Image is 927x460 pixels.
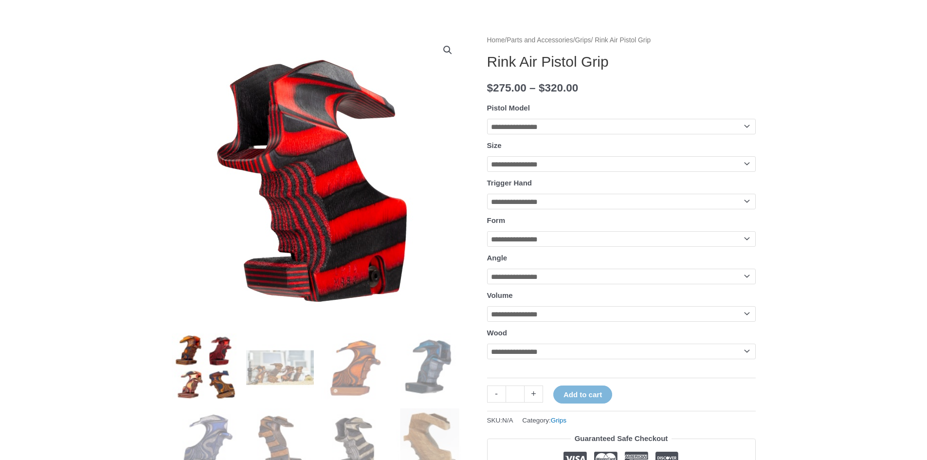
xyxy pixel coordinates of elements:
label: Form [487,216,506,224]
span: N/A [502,417,513,424]
img: Rink Air Pistol Grip - Image 3 [321,333,389,401]
label: Volume [487,291,513,299]
label: Size [487,141,502,149]
a: View full-screen image gallery [439,41,456,59]
h1: Rink Air Pistol Grip [487,53,756,71]
img: Rink Air Pistol Grip - Image 2 [246,333,314,401]
nav: Breadcrumb [487,34,756,47]
a: Home [487,37,505,44]
a: Parts and Accessories [507,37,573,44]
a: - [487,386,506,403]
a: Grips [551,417,566,424]
label: Wood [487,329,507,337]
a: + [525,386,543,403]
img: Rink Air Pistol Grip [172,333,239,401]
label: Pistol Model [487,104,530,112]
label: Angle [487,254,508,262]
a: Grips [575,37,591,44]
legend: Guaranteed Safe Checkout [571,432,672,445]
input: Product quantity [506,386,525,403]
img: Rink Air Pistol Grip - Image 4 [396,333,464,401]
button: Add to cart [553,386,612,404]
span: SKU: [487,414,513,426]
label: Trigger Hand [487,179,532,187]
span: $ [539,82,545,94]
bdi: 320.00 [539,82,578,94]
bdi: 275.00 [487,82,527,94]
span: – [529,82,536,94]
span: $ [487,82,493,94]
span: Category: [522,414,566,426]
